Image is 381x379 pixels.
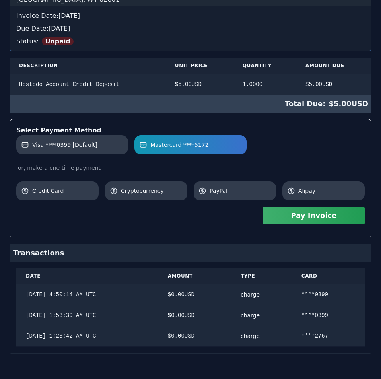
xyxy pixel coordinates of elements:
[19,80,156,88] div: Hostodo Account Credit Deposit
[16,126,365,135] div: Select Payment Method
[16,164,365,172] div: or, make a one time payment
[168,332,222,340] div: $ 0.00 USD
[241,291,282,299] div: charge
[305,80,362,88] div: $ 5.00 USD
[10,95,371,113] div: $ 5.00 USD
[241,332,282,340] div: charge
[10,58,165,74] th: Description
[26,311,149,319] div: [DATE] 1:53:39 AM UTC
[168,311,222,319] div: $ 0.00 USD
[292,268,365,284] th: Card
[158,268,231,284] th: Amount
[241,311,282,319] div: charge
[16,33,365,46] div: Status:
[231,268,292,284] th: Type
[16,11,365,21] div: Invoice Date: [DATE]
[121,187,183,195] span: Cryptocurrency
[175,80,224,88] div: $ 5.00 USD
[296,58,371,74] th: Amount Due
[26,332,149,340] div: [DATE] 1:23:42 AM UTC
[16,24,365,33] div: Due Date: [DATE]
[243,80,286,88] div: 1.0000
[32,141,97,149] span: Visa ****0399 [Default]
[26,291,149,299] div: [DATE] 4:50:14 AM UTC
[285,98,329,109] span: Total Due:
[165,58,233,74] th: Unit Price
[168,291,222,299] div: $ 0.00 USD
[233,58,296,74] th: Quantity
[298,187,360,195] span: Alipay
[16,268,158,284] th: Date
[32,187,94,195] span: Credit Card
[210,187,271,195] span: PayPal
[42,37,74,45] span: Unpaid
[263,207,365,224] button: Pay Invoice
[10,244,371,262] div: Transactions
